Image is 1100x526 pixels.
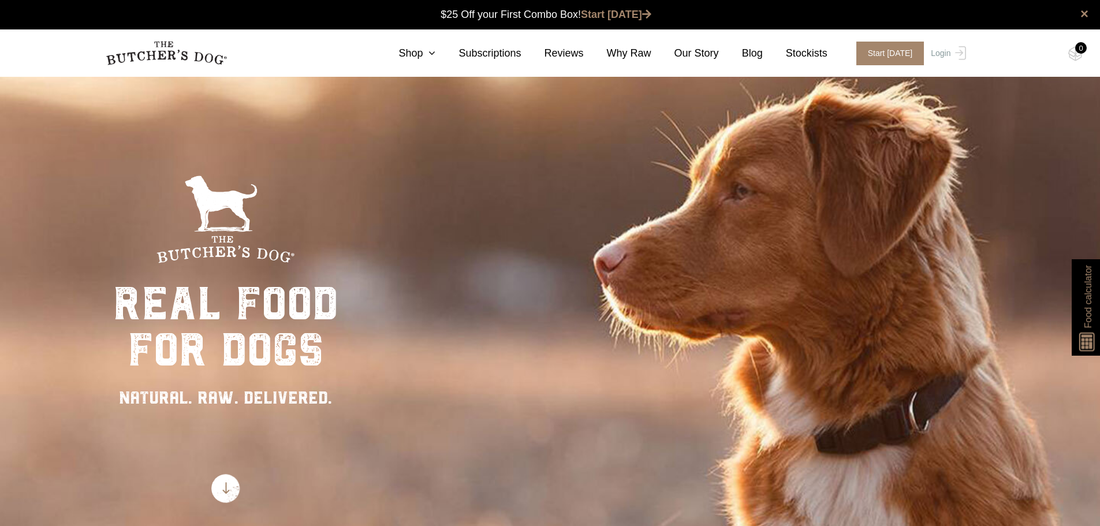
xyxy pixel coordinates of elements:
[581,9,651,20] a: Start [DATE]
[435,46,521,61] a: Subscriptions
[845,42,929,65] a: Start [DATE]
[651,46,719,61] a: Our Story
[1081,265,1095,328] span: Food calculator
[1080,7,1088,21] a: close
[113,385,338,411] div: NATURAL. RAW. DELIVERED.
[1068,46,1083,61] img: TBD_Cart-Empty.png
[113,281,338,373] div: real food for dogs
[763,46,827,61] a: Stockists
[928,42,965,65] a: Login
[1075,42,1087,54] div: 0
[719,46,763,61] a: Blog
[375,46,435,61] a: Shop
[521,46,584,61] a: Reviews
[584,46,651,61] a: Why Raw
[856,42,924,65] span: Start [DATE]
